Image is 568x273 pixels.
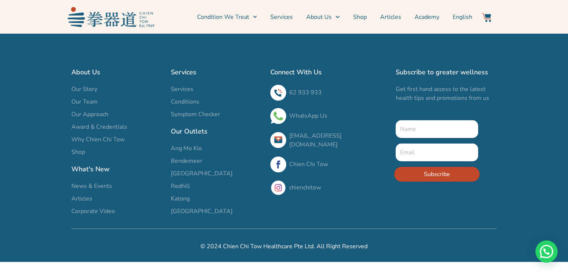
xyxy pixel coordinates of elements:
[71,194,163,203] a: Articles
[71,182,112,191] span: News & Events
[306,8,339,26] a: About Us
[71,85,97,94] span: Our Story
[71,194,92,203] span: Articles
[171,97,263,106] a: Conditions
[396,144,478,161] input: Email
[71,207,163,216] a: Corporate Video
[158,8,472,26] nav: Menu
[289,132,342,149] a: [EMAIL_ADDRESS][DOMAIN_NAME]
[71,122,127,131] span: Award & Credentials
[396,85,497,102] p: Get first hand access to the latest health tips and promotions from us
[396,120,478,138] input: Name
[71,182,163,191] a: News & Events
[71,85,163,94] a: Our Story
[415,8,439,26] a: Academy
[171,85,193,94] span: Services
[171,207,233,216] span: [GEOGRAPHIC_DATA]
[270,67,388,77] h2: Connect With Us
[424,170,450,179] span: Subscribe
[71,97,163,106] a: Our Team
[453,13,472,21] span: English
[171,194,263,203] a: Katong
[171,182,263,191] a: Redhill
[482,13,491,22] img: Website Icon-03
[71,207,115,216] span: Corporate Video
[71,148,163,156] a: Shop
[71,148,85,156] span: Shop
[171,194,190,203] span: Katong
[171,182,190,191] span: Redhill
[71,135,125,144] span: Why Chien Chi Tow
[71,110,108,119] span: Our Approach
[171,67,263,77] h2: Services
[171,110,263,119] a: Symptom Checker
[171,97,199,106] span: Conditions
[71,122,163,131] a: Award & Credentials
[71,135,163,144] a: Why Chien Chi Tow
[171,144,202,153] span: Ang Mo Kio
[396,120,478,187] form: New Form
[380,8,401,26] a: Articles
[71,97,98,106] span: Our Team
[171,156,202,165] span: Bendemeer
[453,8,472,26] a: English
[289,112,327,120] a: WhatsApp Us
[197,8,257,26] a: Condition We Treat
[171,156,263,165] a: Bendemeer
[289,160,328,168] a: Chien Chi Tow
[171,207,263,216] a: [GEOGRAPHIC_DATA]
[171,169,233,178] span: [GEOGRAPHIC_DATA]
[270,8,293,26] a: Services
[71,242,497,251] h2: © 2024 Chien Chi Tow Healthcare Pte Ltd. All Right Reserved
[394,167,480,182] button: Subscribe
[71,110,163,119] a: Our Approach
[71,164,163,174] h2: What's New
[289,88,322,97] a: 62 933 933
[171,144,263,153] a: Ang Mo Kio
[171,110,220,119] span: Symptom Checker
[171,169,263,178] a: [GEOGRAPHIC_DATA]
[353,8,367,26] a: Shop
[171,85,263,94] a: Services
[289,183,321,192] a: chienchitow
[396,67,497,77] h2: Subscribe to greater wellness
[71,67,163,77] h2: About Us
[171,126,263,136] h2: Our Outlets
